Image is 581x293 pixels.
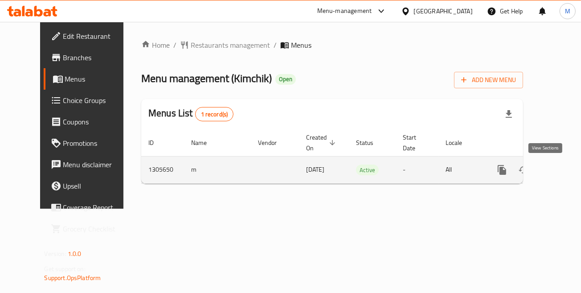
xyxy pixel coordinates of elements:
[63,138,130,149] span: Promotions
[491,159,513,181] button: more
[45,263,86,275] span: Get support on:
[45,248,66,260] span: Version:
[63,202,130,213] span: Coverage Report
[438,156,484,183] td: All
[513,159,534,181] button: Change Status
[191,137,218,148] span: Name
[291,40,311,50] span: Menus
[565,6,570,16] span: M
[446,137,474,148] span: Locale
[196,110,233,119] span: 1 record(s)
[63,223,130,234] span: Grocery Checklist
[356,137,385,148] span: Status
[306,132,338,153] span: Created On
[317,6,372,17] div: Menu-management
[65,74,130,84] span: Menus
[141,40,170,50] a: Home
[454,72,523,88] button: Add New Menu
[45,272,101,284] a: Support.OpsPlatform
[44,47,137,68] a: Branches
[184,156,251,183] td: m
[63,116,130,127] span: Coupons
[173,40,176,50] li: /
[191,40,270,50] span: Restaurants management
[396,156,438,183] td: -
[148,137,165,148] span: ID
[63,95,130,106] span: Choice Groups
[461,74,516,86] span: Add New Menu
[356,165,379,175] div: Active
[141,156,184,183] td: 1305650
[258,137,288,148] span: Vendor
[306,164,324,175] span: [DATE]
[274,40,277,50] li: /
[68,248,82,260] span: 1.0.0
[63,159,130,170] span: Menu disclaimer
[44,111,137,132] a: Coupons
[195,107,234,121] div: Total records count
[141,68,272,88] span: Menu management ( Kimchik )
[44,197,137,218] a: Coverage Report
[63,31,130,41] span: Edit Restaurant
[44,154,137,175] a: Menu disclaimer
[275,75,296,83] span: Open
[414,6,473,16] div: [GEOGRAPHIC_DATA]
[148,107,233,121] h2: Menus List
[403,132,428,153] span: Start Date
[180,40,270,50] a: Restaurants management
[275,74,296,85] div: Open
[63,52,130,63] span: Branches
[44,132,137,154] a: Promotions
[356,165,379,175] span: Active
[44,90,137,111] a: Choice Groups
[44,25,137,47] a: Edit Restaurant
[44,218,137,239] a: Grocery Checklist
[44,68,137,90] a: Menus
[63,181,130,191] span: Upsell
[498,103,520,125] div: Export file
[141,40,523,50] nav: breadcrumb
[44,175,137,197] a: Upsell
